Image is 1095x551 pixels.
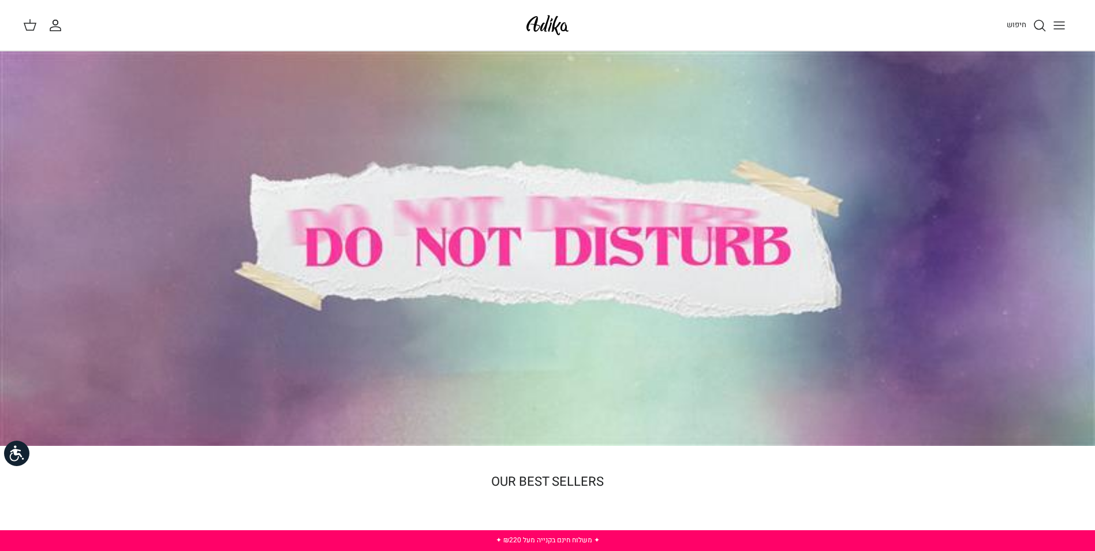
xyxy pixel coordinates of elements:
a: החשבון שלי [48,18,67,32]
img: Adika IL [523,12,572,39]
button: Toggle menu [1047,13,1072,38]
span: חיפוש [1007,19,1026,30]
a: ✦ משלוח חינם בקנייה מעל ₪220 ✦ [496,535,600,545]
a: OUR BEST SELLERS [491,472,604,491]
a: חיפוש [1007,18,1047,32]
